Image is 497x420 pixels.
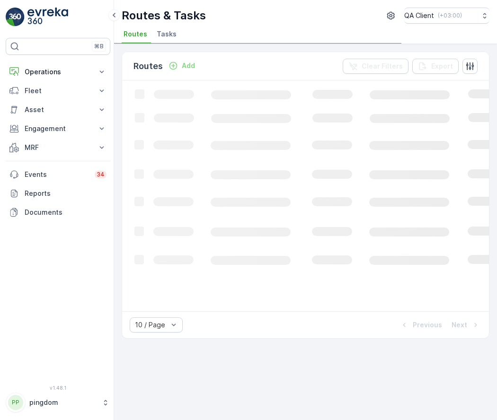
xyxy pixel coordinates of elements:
button: Clear Filters [343,59,408,74]
button: QA Client(+03:00) [404,8,489,24]
p: 34 [97,171,105,178]
button: Previous [399,319,443,331]
button: Next [451,319,481,331]
p: ( +03:00 ) [438,12,462,19]
p: Routes & Tasks [122,8,206,23]
button: Fleet [6,81,110,100]
p: Events [25,170,89,179]
p: Reports [25,189,106,198]
img: logo [6,8,25,26]
button: Operations [6,62,110,81]
p: Previous [413,320,442,330]
button: Add [165,60,199,71]
p: Routes [133,60,163,73]
a: Events34 [6,165,110,184]
img: logo_light-DOdMpM7g.png [27,8,68,26]
p: Export [431,61,453,71]
p: Next [452,320,467,330]
div: PP [8,395,23,410]
p: Operations [25,67,91,77]
button: PPpingdom [6,393,110,412]
a: Documents [6,203,110,222]
p: MRF [25,143,91,152]
p: Engagement [25,124,91,133]
p: Documents [25,208,106,217]
button: Engagement [6,119,110,138]
p: ⌘B [94,43,104,50]
button: Export [412,59,459,74]
p: pingdom [29,398,97,407]
a: Reports [6,184,110,203]
button: MRF [6,138,110,157]
span: v 1.48.1 [6,385,110,391]
span: Routes [124,29,147,39]
p: Add [182,61,195,70]
p: Clear Filters [362,61,403,71]
span: Tasks [157,29,177,39]
p: Asset [25,105,91,114]
button: Asset [6,100,110,119]
p: QA Client [404,11,434,20]
p: Fleet [25,86,91,96]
